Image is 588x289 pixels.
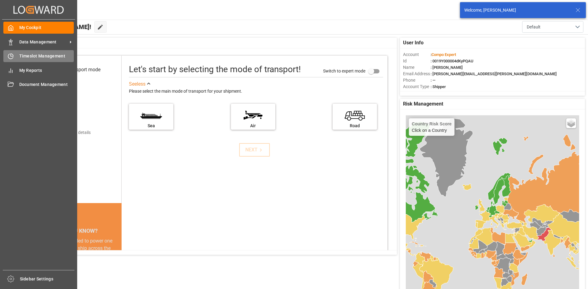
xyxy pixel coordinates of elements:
span: Hello [PERSON_NAME]! [25,21,91,33]
h4: Country Risk Score [412,121,452,126]
a: My Cockpit [3,22,74,34]
a: Layers [566,118,576,128]
span: Name [403,64,431,71]
span: : 0019Y000004dKyPQAU [431,59,473,63]
a: My Reports [3,64,74,76]
span: Account [403,51,431,58]
span: My Cockpit [19,24,74,31]
div: Air [234,123,272,129]
div: The energy needed to power one large container ship across the ocean in a single day is the same ... [40,237,114,281]
div: Road [336,123,374,129]
button: next slide / item [113,237,122,289]
button: open menu [522,21,583,33]
a: Timeslot Management [3,50,74,62]
span: Data Management [19,39,68,45]
span: Timeslot Management [19,53,74,59]
span: Sidebar Settings [20,276,75,282]
span: Email Address [403,71,431,77]
span: Switch to expert mode [323,68,365,73]
span: My Reports [19,67,74,74]
div: NEXT [245,146,264,154]
span: : Shipper [431,84,446,89]
span: Phone [403,77,431,83]
span: Account Type [403,83,431,90]
span: Default [527,24,541,30]
div: Please select the main mode of transport for your shipment. [129,88,383,95]
div: Click on a Country [412,121,452,133]
div: DID YOU KNOW? [33,224,122,237]
span: User Info [403,39,424,46]
div: See less [129,80,145,88]
span: Risk Management [403,100,443,108]
div: Sea [132,123,170,129]
div: Let's start by selecting the mode of transport! [129,63,301,76]
span: : — [431,78,435,83]
div: Welcome, [PERSON_NAME] [464,7,570,13]
span: : [431,52,456,57]
span: : [PERSON_NAME][EMAIL_ADDRESS][PERSON_NAME][DOMAIN_NAME] [431,72,557,76]
span: Compo Expert [432,52,456,57]
button: NEXT [239,143,270,157]
span: : [PERSON_NAME] [431,65,463,70]
a: Document Management [3,79,74,91]
span: Document Management [19,81,74,88]
span: Id [403,58,431,64]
